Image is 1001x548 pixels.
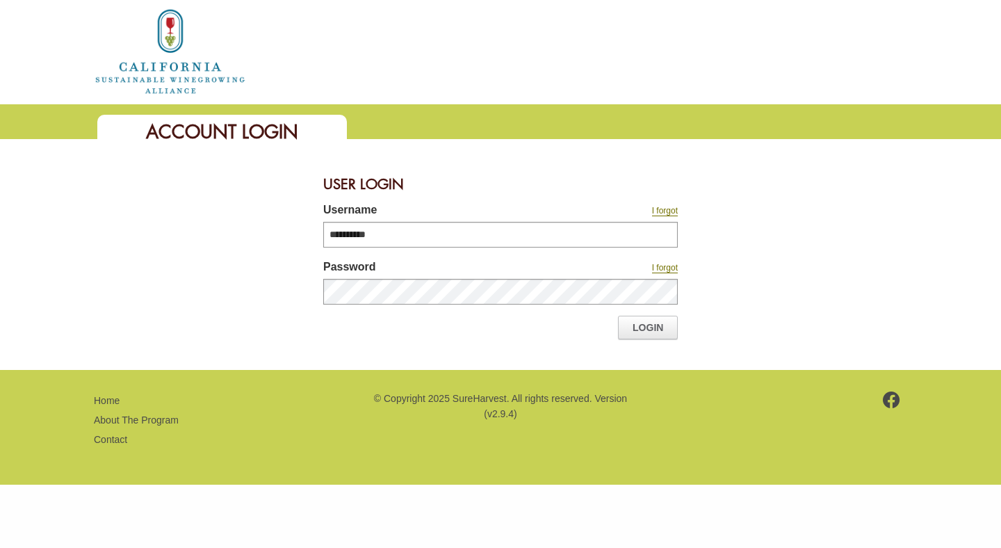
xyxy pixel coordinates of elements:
[94,7,247,96] img: logo_cswa2x.png
[652,206,678,216] a: I forgot
[323,167,678,202] div: User Login
[94,434,127,445] a: Contact
[323,202,553,222] label: Username
[94,414,179,426] a: About The Program
[883,392,900,408] img: footer-facebook.png
[618,316,678,339] a: Login
[652,263,678,273] a: I forgot
[323,259,553,279] label: Password
[94,395,120,406] a: Home
[146,120,298,144] span: Account Login
[372,391,629,422] p: © Copyright 2025 SureHarvest. All rights reserved. Version (v2.9.4)
[94,45,247,56] a: Home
